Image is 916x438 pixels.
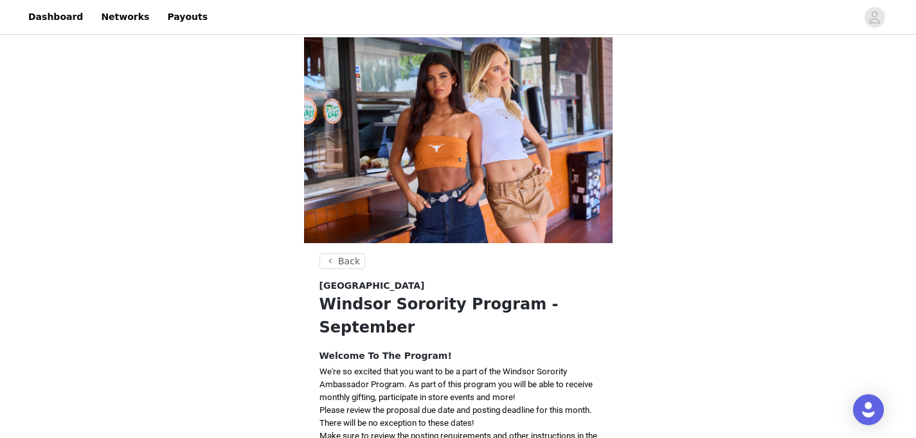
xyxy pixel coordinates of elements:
[304,37,613,243] img: campaign image
[93,3,157,32] a: Networks
[319,349,597,363] h4: Welcome To The Program!
[319,405,592,428] span: Please review the proposal due date and posting deadline for this month. There will be no excepti...
[319,367,593,402] span: We're so excited that you want to be a part of the Windsor Sorority Ambassador Program. As part o...
[319,293,597,339] h1: Windsor Sorority Program - September
[159,3,215,32] a: Payouts
[319,279,425,293] span: [GEOGRAPHIC_DATA]
[853,394,884,425] div: Open Intercom Messenger
[319,253,366,269] button: Back
[21,3,91,32] a: Dashboard
[868,7,881,28] div: avatar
